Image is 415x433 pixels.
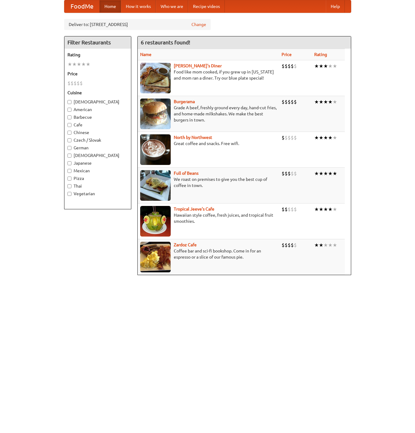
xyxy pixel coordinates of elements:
[81,61,86,68] li: ★
[323,242,328,248] li: ★
[314,52,327,57] a: Rating
[328,170,333,177] li: ★
[188,0,225,13] a: Recipe videos
[140,170,171,201] img: beans.jpg
[282,170,285,177] li: $
[314,99,319,105] li: ★
[333,134,337,141] li: ★
[140,69,277,81] p: Food like mom cooked, if you grew up in [US_STATE] and mom ran a diner. Try our blue plate special!
[285,63,288,69] li: $
[323,206,328,213] li: ★
[314,63,319,69] li: ★
[326,0,345,13] a: Help
[74,80,77,87] li: $
[328,63,333,69] li: ★
[285,134,288,141] li: $
[67,71,128,77] h5: Price
[319,63,323,69] li: ★
[67,145,128,151] label: German
[67,108,71,112] input: American
[64,0,100,13] a: FoodMe
[319,134,323,141] li: ★
[323,170,328,177] li: ★
[285,242,288,248] li: $
[67,115,71,119] input: Barbecue
[80,80,83,87] li: $
[67,152,128,159] label: [DEMOGRAPHIC_DATA]
[294,63,297,69] li: $
[67,169,71,173] input: Mexican
[191,21,206,28] a: Change
[294,206,297,213] li: $
[314,242,319,248] li: ★
[67,183,128,189] label: Thai
[285,170,288,177] li: $
[174,242,197,247] a: Zardoz Cafe
[285,99,288,105] li: $
[291,99,294,105] li: $
[174,207,214,211] a: Tropical Jeeve's Cafe
[323,63,328,69] li: ★
[67,114,128,120] label: Barbecue
[67,52,128,58] h5: Rating
[141,39,190,45] ng-pluralize: 6 restaurants found!
[282,206,285,213] li: $
[67,123,71,127] input: Cafe
[294,134,297,141] li: $
[140,248,277,260] p: Coffee bar and sci-fi bookshop. Come in for an espresso or a slice of our famous pie.
[288,134,291,141] li: $
[291,206,294,213] li: $
[140,105,277,123] p: Grade A beef, freshly ground every day, hand-cut fries, and home-made milkshakes. We make the bes...
[288,242,291,248] li: $
[156,0,188,13] a: Who we are
[294,242,297,248] li: $
[291,170,294,177] li: $
[67,137,128,143] label: Czech / Slovak
[174,135,212,140] a: North by Northwest
[333,170,337,177] li: ★
[67,106,128,113] label: American
[140,52,151,57] a: Name
[77,80,80,87] li: $
[140,63,171,93] img: sallys.jpg
[140,134,171,165] img: north.jpg
[140,212,277,224] p: Hawaiian style coffee, fresh juices, and tropical fruit smoothies.
[67,80,71,87] li: $
[323,99,328,105] li: ★
[71,80,74,87] li: $
[67,168,128,174] label: Mexican
[291,242,294,248] li: $
[67,161,71,165] input: Japanese
[121,0,156,13] a: How it works
[291,134,294,141] li: $
[67,177,71,181] input: Pizza
[328,206,333,213] li: ★
[67,99,128,105] label: [DEMOGRAPHIC_DATA]
[100,0,121,13] a: Home
[314,134,319,141] li: ★
[314,170,319,177] li: ★
[319,206,323,213] li: ★
[288,63,291,69] li: $
[282,63,285,69] li: $
[67,191,128,197] label: Vegetarian
[67,90,128,96] h5: Cuisine
[288,99,291,105] li: $
[323,134,328,141] li: ★
[288,170,291,177] li: $
[67,146,71,150] input: German
[285,206,288,213] li: $
[174,171,198,176] b: Full of Beans
[328,134,333,141] li: ★
[333,242,337,248] li: ★
[64,19,211,30] div: Deliver to: [STREET_ADDRESS]
[282,52,292,57] a: Price
[314,206,319,213] li: ★
[72,61,77,68] li: ★
[174,99,195,104] a: Burgerama
[288,206,291,213] li: $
